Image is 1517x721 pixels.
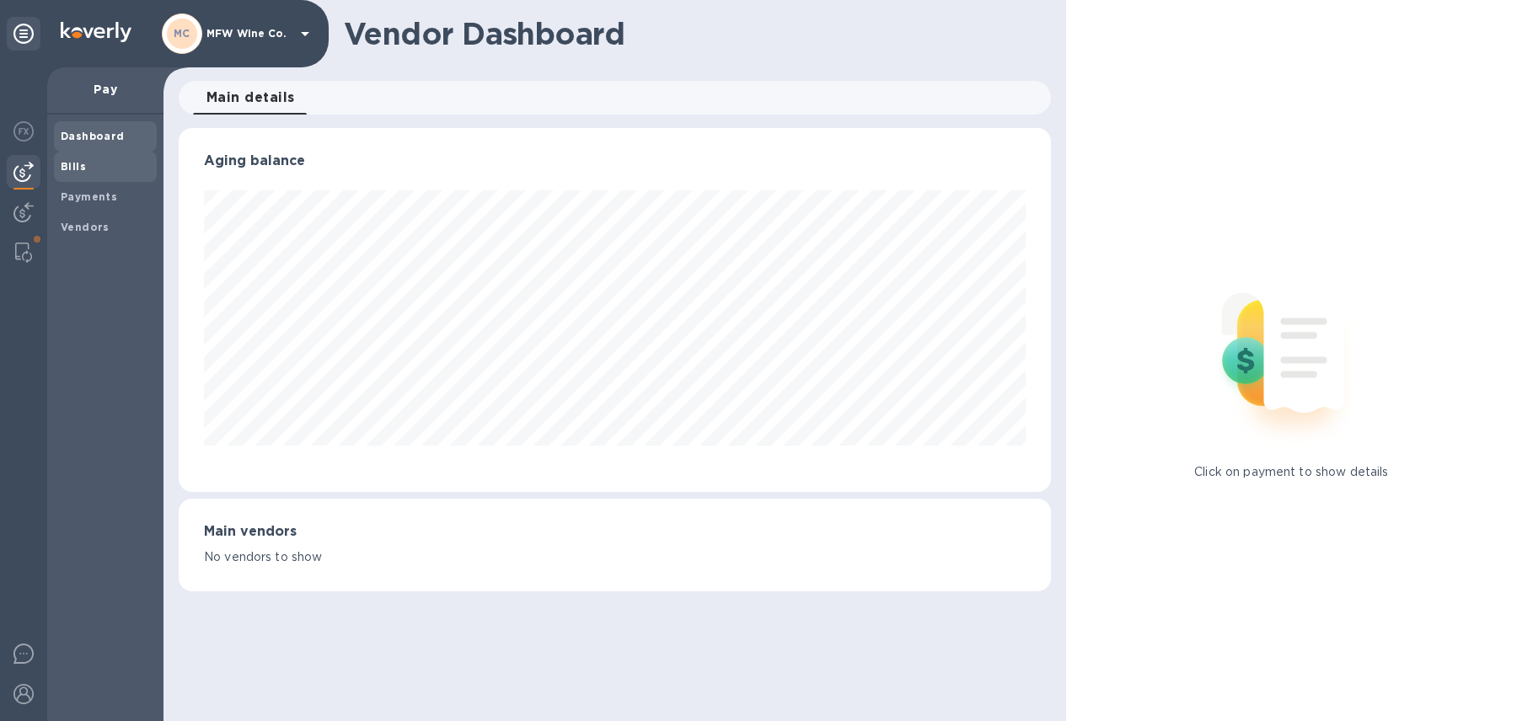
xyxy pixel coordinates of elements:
[61,190,117,203] b: Payments
[1194,463,1388,481] p: Click on payment to show details
[206,28,291,40] p: MFW Wine Co.
[7,17,40,51] div: Unpin categories
[204,153,1026,169] h3: Aging balance
[61,130,125,142] b: Dashboard
[204,548,1026,566] p: No vendors to show
[61,81,150,98] p: Pay
[61,22,131,42] img: Logo
[204,524,1026,540] h3: Main vendors
[344,16,1039,51] h1: Vendor Dashboard
[61,221,110,233] b: Vendors
[13,121,34,142] img: Foreign exchange
[206,86,295,109] span: Main details
[174,27,190,40] b: MC
[61,160,86,173] b: Bills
